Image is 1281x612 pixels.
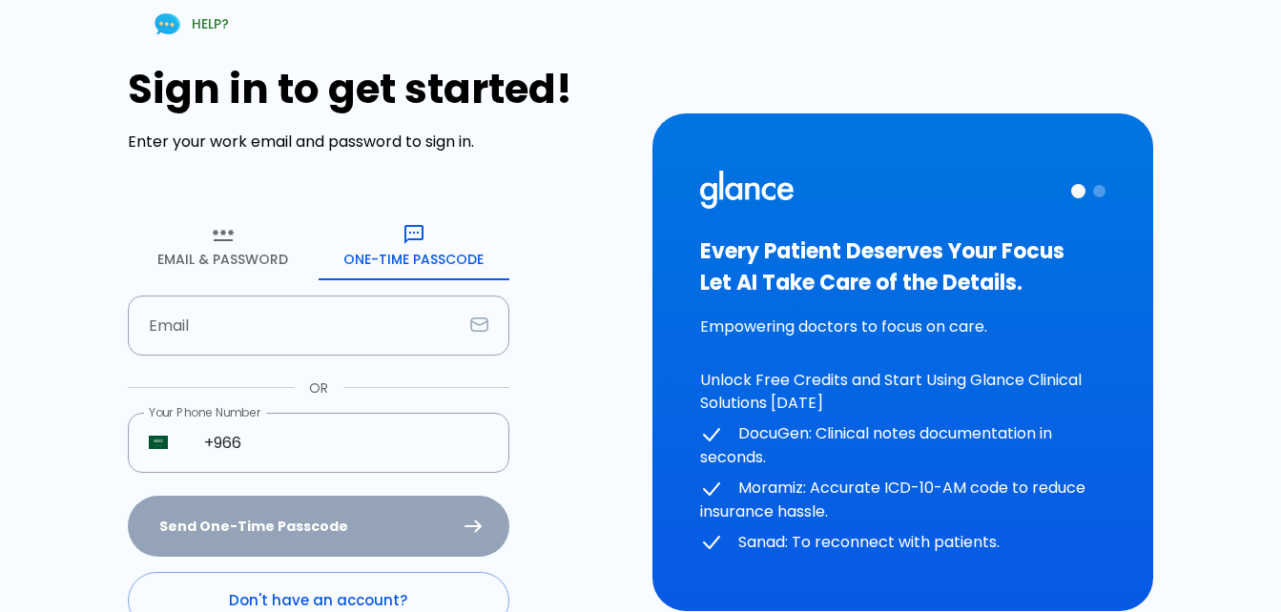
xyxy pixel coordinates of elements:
p: Enter your work email and password to sign in. [128,131,630,153]
p: DocuGen: Clinical notes documentation in seconds. [700,422,1106,469]
h1: Sign in to get started! [128,66,630,112]
button: Select country [141,425,176,459]
input: dr.ahmed@clinic.com [128,296,463,356]
img: Chat Support [151,8,184,41]
p: Unlock Free Credits and Start Using Glance Clinical Solutions [DATE] [700,369,1106,415]
img: unknown [149,436,168,449]
p: Sanad: To reconnect with patients. [700,531,1106,555]
h3: Every Patient Deserves Your Focus Let AI Take Care of the Details. [700,235,1106,298]
p: Moramiz: Accurate ICD-10-AM code to reduce insurance hassle. [700,477,1106,523]
button: Email & Password [128,212,319,280]
p: Empowering doctors to focus on care. [700,316,1106,338]
button: One-Time Passcode [319,212,509,280]
p: OR [309,378,328,398]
